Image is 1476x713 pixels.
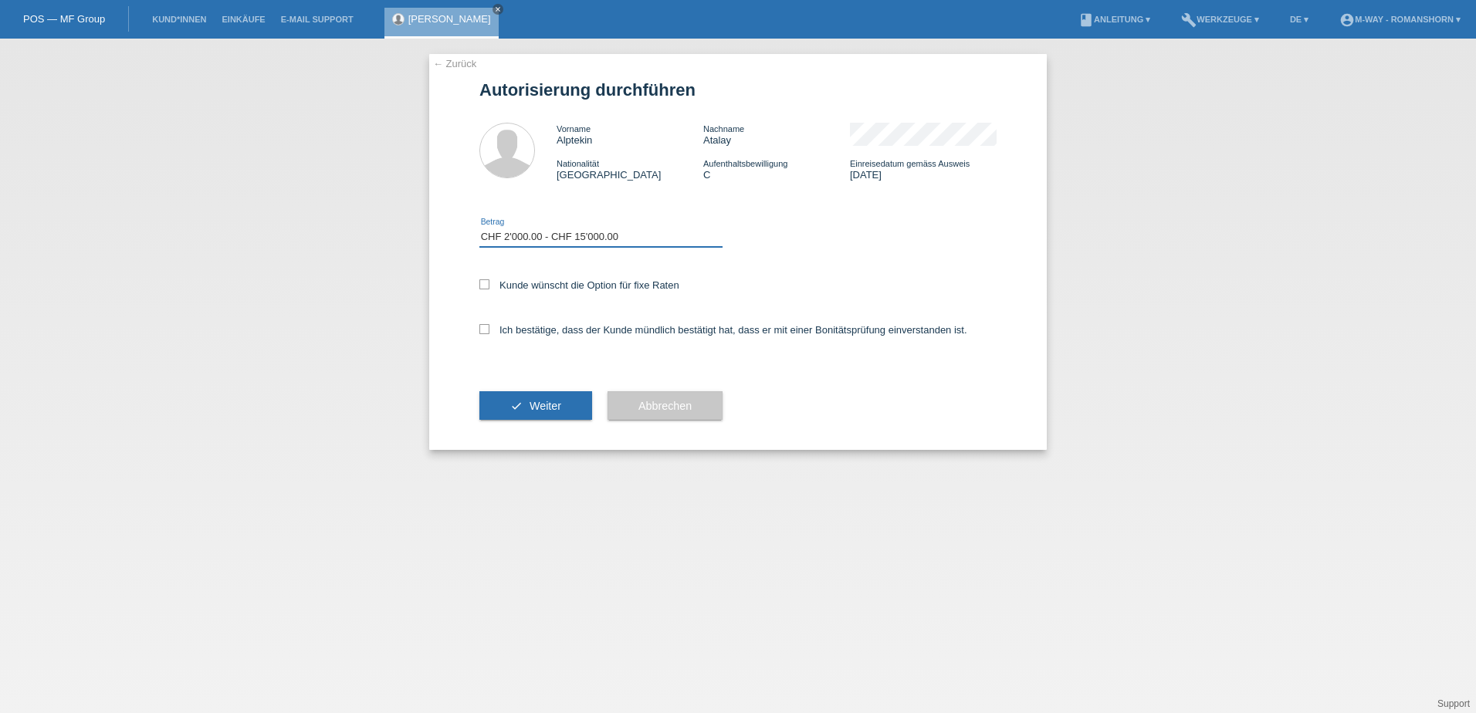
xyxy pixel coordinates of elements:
i: check [510,400,523,412]
div: [GEOGRAPHIC_DATA] [557,157,703,181]
span: Abbrechen [638,400,692,412]
a: DE ▾ [1282,15,1316,24]
div: Atalay [703,123,850,146]
button: check Weiter [479,391,592,421]
a: Einkäufe [214,15,273,24]
div: C [703,157,850,181]
i: account_circle [1339,12,1355,28]
div: Alptekin [557,123,703,146]
span: Weiter [530,400,561,412]
span: Einreisedatum gemäss Ausweis [850,159,970,168]
a: buildWerkzeuge ▾ [1173,15,1267,24]
i: close [494,5,502,13]
a: bookAnleitung ▾ [1071,15,1158,24]
a: Kund*innen [144,15,214,24]
span: Vorname [557,124,591,133]
h1: Autorisierung durchführen [479,80,997,100]
i: book [1078,12,1094,28]
a: account_circlem-way - Romanshorn ▾ [1332,15,1468,24]
div: [DATE] [850,157,997,181]
i: build [1181,12,1197,28]
a: ← Zurück [433,58,476,69]
label: Ich bestätige, dass der Kunde mündlich bestätigt hat, dass er mit einer Bonitätsprüfung einversta... [479,324,967,336]
a: [PERSON_NAME] [408,13,491,25]
a: close [493,4,503,15]
a: POS — MF Group [23,13,105,25]
a: Support [1437,698,1470,709]
span: Nachname [703,124,744,133]
label: Kunde wünscht die Option für fixe Raten [479,279,679,291]
a: E-Mail Support [273,15,361,24]
button: Abbrechen [608,391,723,421]
span: Nationalität [557,159,599,168]
span: Aufenthaltsbewilligung [703,159,787,168]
